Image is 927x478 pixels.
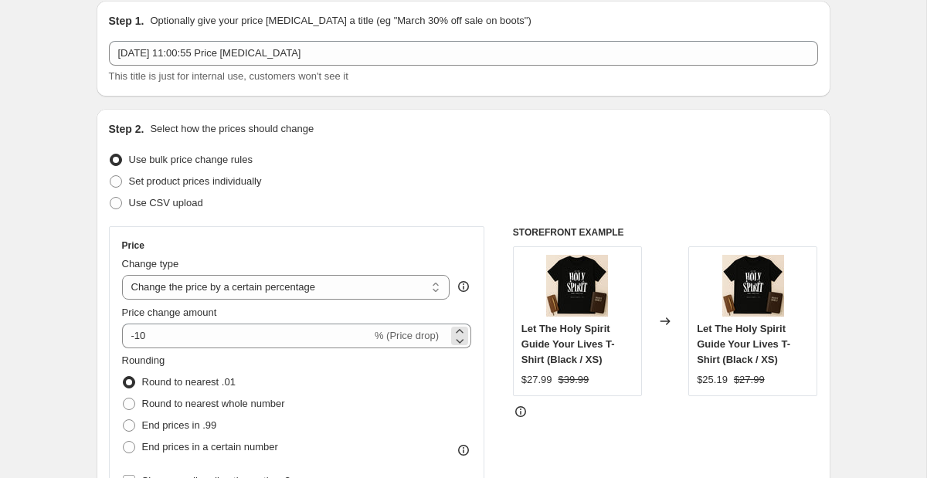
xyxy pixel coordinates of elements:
[109,13,144,29] h2: Step 1.
[142,376,236,388] span: Round to nearest .01
[122,324,372,348] input: -15
[521,372,552,388] div: $27.99
[142,398,285,409] span: Round to nearest whole number
[129,154,253,165] span: Use bulk price change rules
[109,121,144,137] h2: Step 2.
[697,323,790,365] span: Let The Holy Spirit Guide Your Lives T-Shirt (Black / XS)
[734,372,765,388] strike: $27.99
[546,255,608,317] img: 68_80x.jpg
[122,354,165,366] span: Rounding
[109,70,348,82] span: This title is just for internal use, customers won't see it
[122,239,144,252] h3: Price
[142,441,278,453] span: End prices in a certain number
[375,330,439,341] span: % (Price drop)
[142,419,217,431] span: End prices in .99
[129,197,203,208] span: Use CSV upload
[513,226,818,239] h6: STOREFRONT EXAMPLE
[129,175,262,187] span: Set product prices individually
[722,255,784,317] img: 68_80x.jpg
[150,121,314,137] p: Select how the prices should change
[521,323,615,365] span: Let The Holy Spirit Guide Your Lives T-Shirt (Black / XS)
[559,372,589,388] strike: $39.99
[456,279,471,294] div: help
[697,372,728,388] div: $25.19
[109,41,818,66] input: 30% off holiday sale
[122,258,179,270] span: Change type
[150,13,531,29] p: Optionally give your price [MEDICAL_DATA] a title (eg "March 30% off sale on boots")
[122,307,217,318] span: Price change amount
